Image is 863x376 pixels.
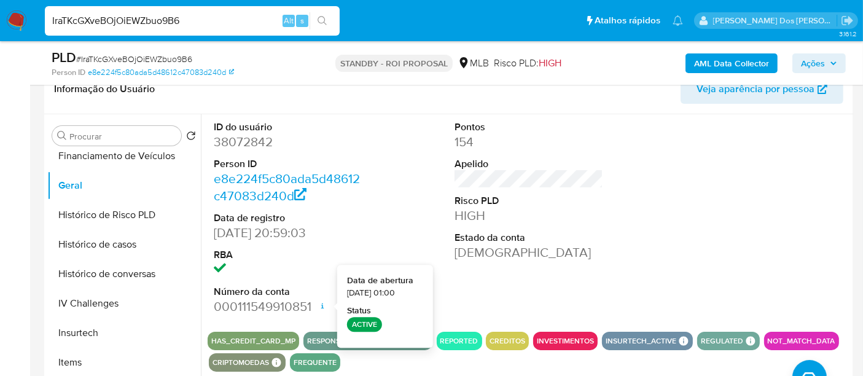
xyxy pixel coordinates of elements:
dd: 000111549910851 [214,298,362,315]
dt: Apelido [455,157,603,171]
div: MLB [458,57,489,70]
dt: ID do usuário [214,120,362,134]
p: renato.lopes@mercadopago.com.br [713,15,837,26]
p: ACTIVE [347,317,382,332]
b: Person ID [52,67,85,78]
input: Procurar [69,131,176,142]
span: HIGH [539,56,561,70]
span: Ações [801,53,825,73]
button: Ações [792,53,846,73]
button: Retornar ao pedido padrão [186,131,196,144]
a: e8e224f5c80ada5d48612c47083d240d [88,67,234,78]
strong: Data de abertura [347,275,413,287]
span: Atalhos rápidos [595,14,660,27]
p: STANDBY - ROI PROPOSAL [335,55,453,72]
dt: Person ID [214,157,362,171]
input: Pesquise usuários ou casos... [45,13,340,29]
button: Histórico de Risco PLD [47,200,201,230]
span: 3.161.2 [839,29,857,39]
button: Histórico de casos [47,230,201,259]
button: search-icon [310,12,335,29]
strong: Status [347,305,371,318]
dt: Número da conta [214,285,362,299]
span: Veja aparência por pessoa [697,74,814,104]
dt: Data de registro [214,211,362,225]
dd: 38072842 [214,133,362,151]
dt: Risco PLD [455,194,603,208]
dd: HIGH [455,207,603,224]
a: Notificações [673,15,683,26]
dt: Estado da conta [455,231,603,245]
b: PLD [52,47,76,67]
button: IV Challenges [47,289,201,318]
span: # IraTKcGXveBOjOiEWZbuo9B6 [76,53,192,65]
span: s [300,15,304,26]
a: e8e224f5c80ada5d48612c47083d240d [214,170,360,205]
dd: [DEMOGRAPHIC_DATA] [455,244,603,261]
button: Histórico de conversas [47,259,201,289]
dt: Pontos [455,120,603,134]
span: [DATE] 01:00 [347,287,395,299]
span: Risco PLD: [494,57,561,70]
span: Alt [284,15,294,26]
button: Geral [47,171,201,200]
dd: 154 [455,133,603,151]
b: AML Data Collector [694,53,769,73]
button: AML Data Collector [685,53,778,73]
dd: [DATE] 20:59:03 [214,224,362,241]
button: Financiamento de Veículos [47,141,201,171]
h1: Informação do Usuário [54,83,155,95]
button: Veja aparência por pessoa [681,74,843,104]
dt: RBA [214,248,362,262]
a: Sair [841,14,854,27]
button: Insurtech [47,318,201,348]
button: Procurar [57,131,67,141]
